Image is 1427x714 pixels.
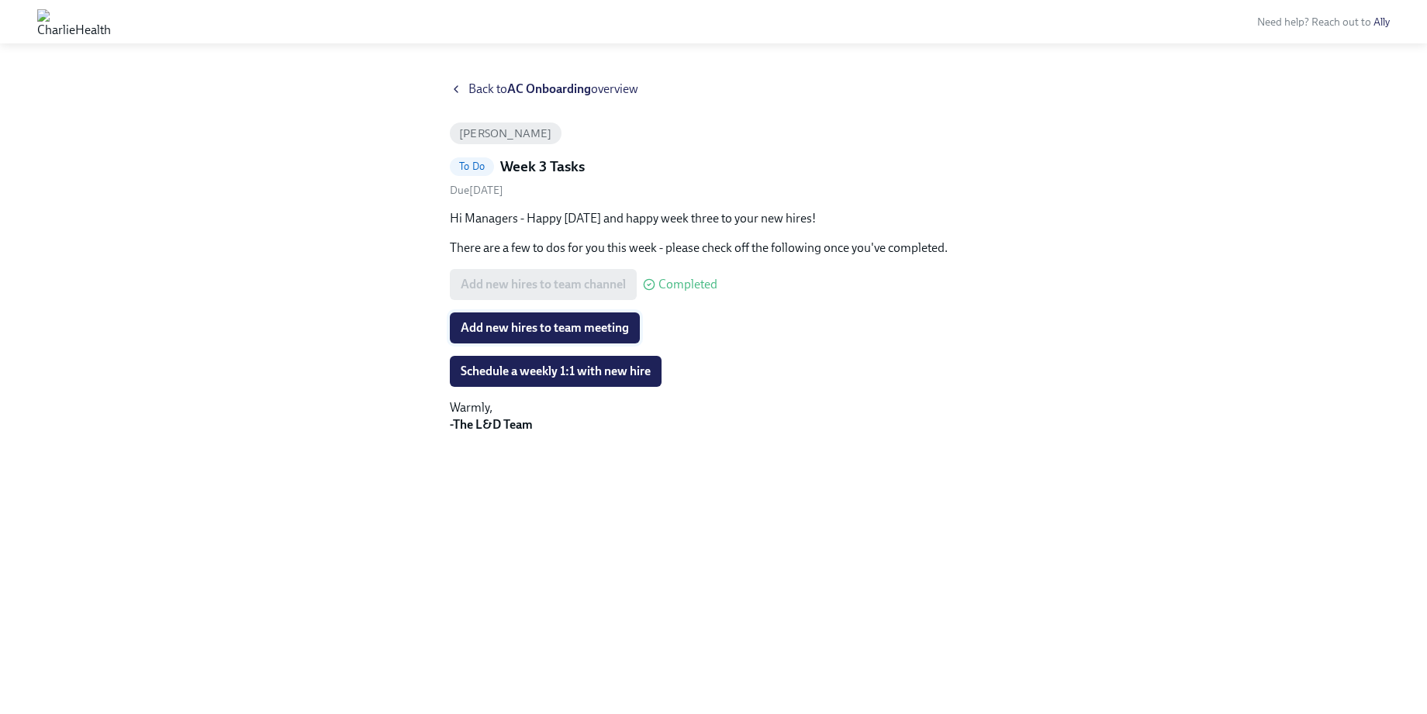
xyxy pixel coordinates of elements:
[1257,16,1390,29] span: Need help? Reach out to
[450,399,977,433] p: Warmly,
[461,364,651,379] span: Schedule a weekly 1:1 with new hire
[461,320,629,336] span: Add new hires to team meeting
[450,356,662,387] button: Schedule a weekly 1:1 with new hire
[450,128,561,140] span: [PERSON_NAME]
[450,312,640,343] button: Add new hires to team meeting
[468,81,638,98] span: Back to overview
[450,184,503,197] span: Saturday, September 20th 2025, 10:00 am
[450,240,977,257] p: There are a few to dos for you this week - please check off the following once you've completed.
[658,278,717,291] span: Completed
[507,81,591,96] strong: AC Onboarding
[450,160,494,172] span: To Do
[1373,16,1390,29] a: Ally
[37,9,111,34] img: CharlieHealth
[450,417,533,432] strong: -The L&D Team
[500,157,585,177] h5: Week 3 Tasks
[450,210,977,227] p: Hi Managers - Happy [DATE] and happy week three to your new hires!
[450,81,977,98] a: Back toAC Onboardingoverview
